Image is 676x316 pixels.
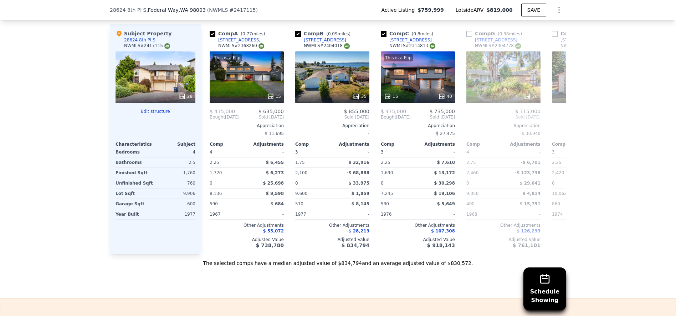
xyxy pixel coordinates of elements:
[431,229,455,234] span: $ 107,308
[157,157,195,167] div: 2.5
[242,31,252,36] span: 0.77
[466,150,469,155] span: 4
[552,129,626,139] div: -
[552,222,626,228] div: Other Adjustments
[466,209,502,219] div: 1968
[334,147,369,157] div: -
[295,201,303,206] span: 510
[381,123,455,129] div: Appreciation
[436,131,455,136] span: $ 27,475
[552,3,566,17] button: Show Options
[256,242,284,248] span: $ 738,780
[295,209,331,219] div: 1977
[212,54,242,61] div: This is a Flip
[348,181,369,186] span: $ 33,975
[116,189,154,199] div: Lot Sqft
[353,93,367,100] div: 35
[238,31,268,36] span: ( miles)
[295,37,346,43] a: [STREET_ADDRESS]
[434,181,455,186] span: $ 30,298
[381,237,455,242] div: Adjusted Value
[248,209,284,219] div: -
[265,131,284,136] span: $ 11,695
[295,150,298,155] span: 3
[157,178,195,188] div: 760
[427,242,455,248] span: $ 918,143
[475,37,517,43] div: [STREET_ADDRESS]
[270,201,284,206] span: $ 684
[295,170,307,175] span: 2,100
[495,31,525,36] span: ( miles)
[419,209,455,219] div: -
[552,191,567,196] span: 10,062
[157,189,195,199] div: 9,906
[389,37,432,43] div: [STREET_ADDRESS]
[210,30,268,37] div: Comp A
[419,147,455,157] div: -
[466,114,541,120] span: Sold [DATE]
[116,178,154,188] div: Unfinished Sqft
[124,43,170,49] div: NWMLS # 2417115
[552,150,555,155] span: 3
[295,191,307,196] span: 9,600
[505,147,541,157] div: -
[466,37,517,43] a: [STREET_ADDRESS]
[466,123,541,129] div: Appreciation
[521,160,541,165] span: -$ 6,701
[381,191,393,196] span: 7,245
[334,209,369,219] div: -
[381,201,389,206] span: 530
[466,170,478,175] span: 2,460
[210,170,222,175] span: 1,720
[418,6,444,14] span: $759,999
[519,201,541,206] span: $ 15,791
[381,141,418,147] div: Comp
[430,109,455,114] span: $ 735,000
[413,31,420,36] span: 0.8
[157,168,195,178] div: 1,760
[552,123,626,129] div: Appreciation
[332,141,369,147] div: Adjustments
[524,93,538,100] div: 26
[207,6,258,14] div: ( )
[456,6,486,14] span: Lotside ARV
[552,170,564,175] span: 2,420
[552,201,560,206] span: 860
[466,237,541,242] div: Adjusted Value
[552,181,555,186] span: 0
[519,181,541,186] span: $ 29,641
[179,7,206,13] span: , WA 98003
[210,114,225,120] span: Bought
[210,191,222,196] span: 8,136
[210,123,284,129] div: Appreciation
[389,43,435,49] div: NWMLS # 2314813
[466,30,525,37] div: Comp G
[552,30,610,37] div: Comp H
[515,43,521,49] img: NWMLS Logo
[466,157,502,167] div: 2.75
[210,114,240,120] div: [DATE]
[381,170,393,175] span: 1,690
[560,43,606,49] div: NWMLS # 2409102
[266,160,284,165] span: $ 6,455
[263,229,284,234] span: $ 55,072
[295,157,331,167] div: 1.75
[116,147,154,157] div: Bedrooms
[409,31,436,36] span: ( miles)
[466,181,469,186] span: 0
[552,157,588,167] div: 2.25
[110,6,146,14] span: 28624 8th Pl S
[210,109,235,114] span: $ 415,000
[116,168,154,178] div: Finished Sqft
[209,7,228,13] span: NWMLS
[266,170,284,175] span: $ 6,273
[437,201,455,206] span: $ 5,649
[381,150,384,155] span: 3
[210,222,284,228] div: Other Adjustments
[304,43,350,49] div: NWMLS # 2404018
[295,123,369,129] div: Appreciation
[210,37,261,43] a: [STREET_ADDRESS]
[304,37,346,43] div: [STREET_ADDRESS]
[434,170,455,175] span: $ 13,172
[352,191,369,196] span: $ 1,859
